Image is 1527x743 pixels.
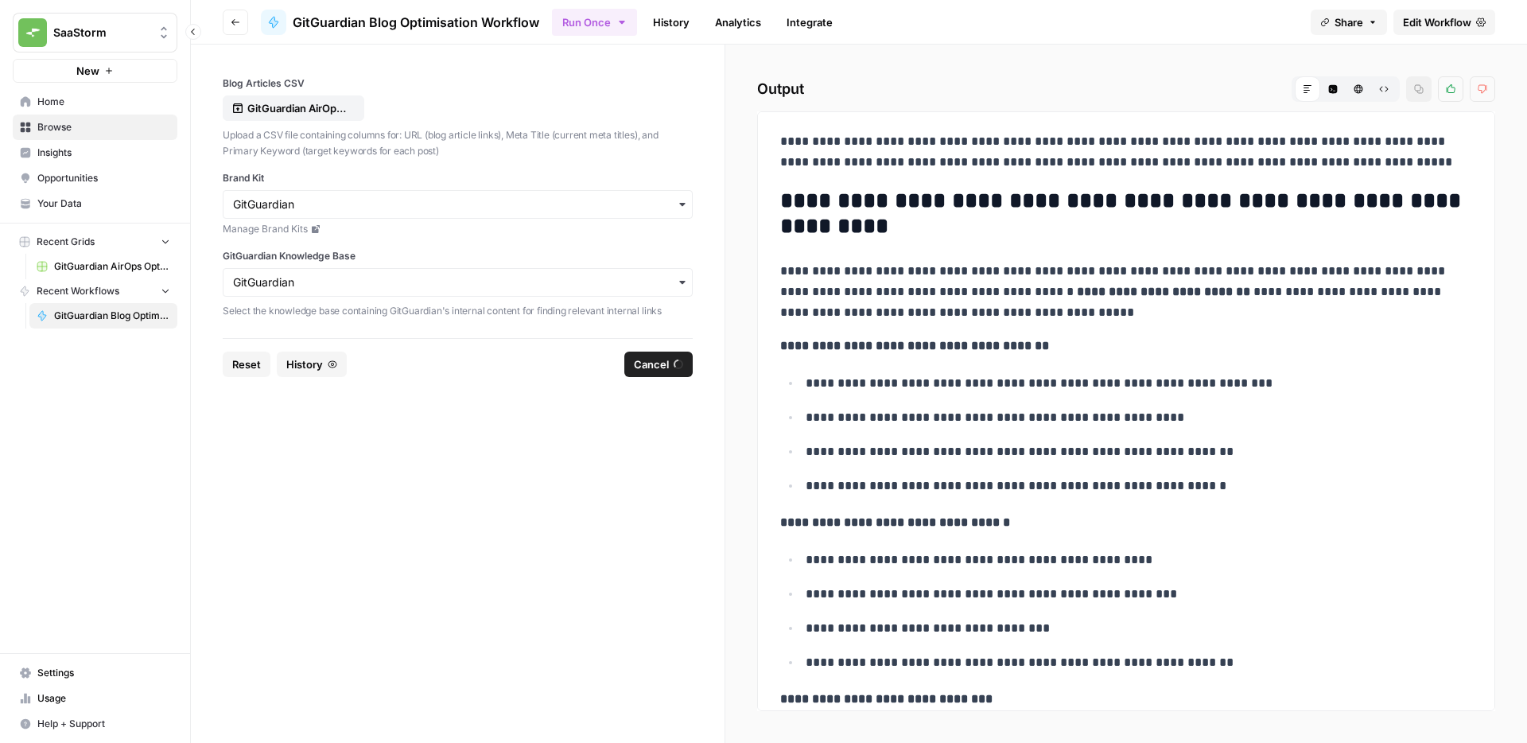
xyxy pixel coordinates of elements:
span: Recent Grids [37,235,95,249]
p: Upload a CSV file containing columns for: URL (blog article links), Meta Title (current meta titl... [223,127,693,158]
span: Cancel [634,356,669,372]
button: Reset [223,352,270,377]
span: Usage [37,691,170,706]
img: SaaStorm Logo [18,18,47,47]
p: GitGuardian AirOps Optimisations Plan - Copy of GitGuarding Priorities Plan 2025 (1).csv [247,100,349,116]
button: Help + Support [13,711,177,737]
a: GitGuardian Blog Optimisation Workflow [261,10,539,35]
input: GitGuardian [233,196,682,212]
input: GitGuardian [233,274,682,290]
button: History [277,352,347,377]
span: Settings [37,666,170,680]
span: Help + Support [37,717,170,731]
h2: Output [757,76,1495,102]
span: Edit Workflow [1403,14,1471,30]
span: Opportunities [37,171,170,185]
label: GitGuardian Knowledge Base [223,249,693,263]
span: Recent Workflows [37,284,119,298]
span: Share [1335,14,1363,30]
a: Settings [13,660,177,686]
label: Brand Kit [223,171,693,185]
button: Cancel [624,352,693,377]
span: Home [37,95,170,109]
button: New [13,59,177,83]
span: GitGuardian Blog Optimisation Workflow [293,13,539,32]
span: GitGuardian AirOps Optimisations Plan - Copy of GitGuarding Priorities Plan 2025 (1).csv [54,259,170,274]
button: Recent Grids [13,230,177,254]
a: Insights [13,140,177,165]
label: Blog Articles CSV [223,76,693,91]
a: Manage Brand Kits [223,222,693,236]
span: GitGuardian Blog Optimisation Workflow [54,309,170,323]
button: Workspace: SaaStorm [13,13,177,53]
span: Reset [232,356,261,372]
button: GitGuardian AirOps Optimisations Plan - Copy of GitGuarding Priorities Plan 2025 (1).csv [223,95,364,121]
a: Your Data [13,191,177,216]
a: Opportunities [13,165,177,191]
button: Share [1311,10,1387,35]
a: GitGuardian AirOps Optimisations Plan - Copy of GitGuarding Priorities Plan 2025 (1).csv [29,254,177,279]
span: Browse [37,120,170,134]
a: Integrate [777,10,842,35]
span: New [76,63,99,79]
button: Run Once [552,9,637,36]
span: Insights [37,146,170,160]
span: History [286,356,323,372]
span: SaaStorm [53,25,150,41]
a: Browse [13,115,177,140]
a: Usage [13,686,177,711]
a: Edit Workflow [1393,10,1495,35]
button: Recent Workflows [13,279,177,303]
a: History [643,10,699,35]
a: Home [13,89,177,115]
p: Select the knowledge base containing GitGuardian's internal content for finding relevant internal... [223,303,693,319]
a: Analytics [705,10,771,35]
a: GitGuardian Blog Optimisation Workflow [29,303,177,329]
span: Your Data [37,196,170,211]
